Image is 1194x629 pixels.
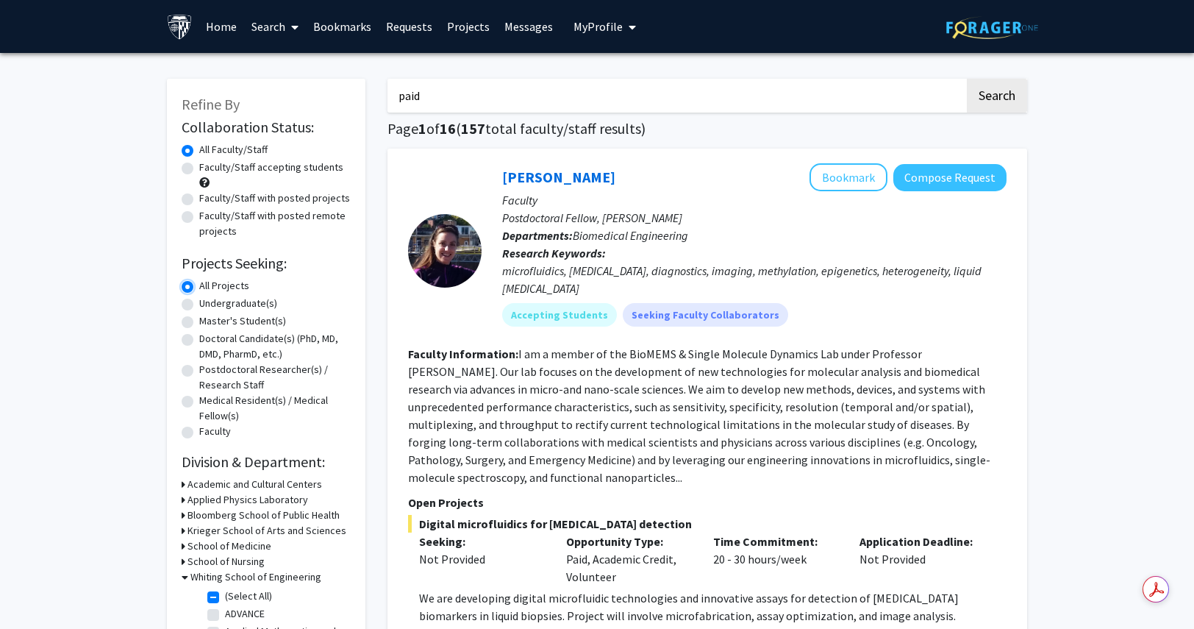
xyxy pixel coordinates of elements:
[440,1,497,52] a: Projects
[419,533,544,550] p: Seeking:
[497,1,560,52] a: Messages
[199,313,286,329] label: Master's Student(s)
[419,550,544,568] div: Not Provided
[199,142,268,157] label: All Faculty/Staff
[848,533,995,586] div: Not Provided
[199,424,231,439] label: Faculty
[502,303,617,327] mat-chip: Accepting Students
[502,228,573,243] b: Departments:
[199,160,343,175] label: Faculty/Staff accepting students
[461,119,485,138] span: 157
[566,533,691,550] p: Opportunity Type:
[418,119,426,138] span: 1
[182,453,351,471] h2: Division & Department:
[859,533,984,550] p: Application Deadline:
[167,14,193,40] img: Johns Hopkins University Logo
[187,539,271,554] h3: School of Medicine
[440,119,456,138] span: 16
[408,347,990,485] fg-read-more: I am a member of the BioMEMS & Single Molecule Dynamics Lab under Professor [PERSON_NAME]. Our la...
[502,262,1007,297] div: microfluidics, [MEDICAL_DATA], diagnostics, imaging, methylation, epigenetics, heterogeneity, liq...
[199,296,277,311] label: Undergraduate(s)
[502,246,606,260] b: Research Keywords:
[182,255,351,272] h2: Projects Seeking:
[199,393,351,424] label: Medical Resident(s) / Medical Fellow(s)
[702,533,849,586] div: 20 - 30 hours/week
[199,362,351,393] label: Postdoctoral Researcher(s) / Research Staff
[199,191,350,206] label: Faculty/Staff with posted projects
[11,563,62,618] iframe: Chat
[199,208,351,239] label: Faculty/Staff with posted remote projects
[573,228,688,243] span: Biomedical Engineering
[502,209,1007,227] p: Postdoctoral Fellow, [PERSON_NAME]
[623,303,788,327] mat-chip: Seeking Faculty Collaborators
[946,16,1038,39] img: ForagerOne Logo
[182,95,240,113] span: Refine By
[713,533,838,550] p: Time Commitment:
[199,278,249,294] label: All Projects
[187,492,308,508] h3: Applied Physics Laboratory
[187,477,322,492] h3: Academic and Cultural Centers
[379,1,440,52] a: Requests
[555,533,702,586] div: Paid, Academic Credit, Volunteer
[187,508,340,523] h3: Bloomberg School of Public Health
[387,120,1027,138] h1: Page of ( total faculty/staff results)
[893,164,1007,191] button: Compose Request to Chrissy O'Keefe
[408,347,518,361] b: Faculty Information:
[244,1,306,52] a: Search
[502,191,1007,209] p: Faculty
[187,554,265,569] h3: School of Nursing
[573,19,623,34] span: My Profile
[225,589,272,604] label: (Select All)
[967,79,1027,113] button: Search
[199,331,351,362] label: Doctoral Candidate(s) (PhD, MD, DMD, PharmD, etc.)
[502,168,615,186] a: [PERSON_NAME]
[408,494,1007,511] p: Open Projects
[187,523,346,539] h3: Krieger School of Arts and Sciences
[408,515,1007,533] span: Digital microfluidics for [MEDICAL_DATA] detection
[182,118,351,136] h2: Collaboration Status:
[306,1,379,52] a: Bookmarks
[199,1,244,52] a: Home
[387,79,965,113] input: Search Keywords
[225,606,265,622] label: ADVANCE
[809,163,887,191] button: Add Chrissy O'Keefe to Bookmarks
[190,569,321,585] h3: Whiting School of Engineering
